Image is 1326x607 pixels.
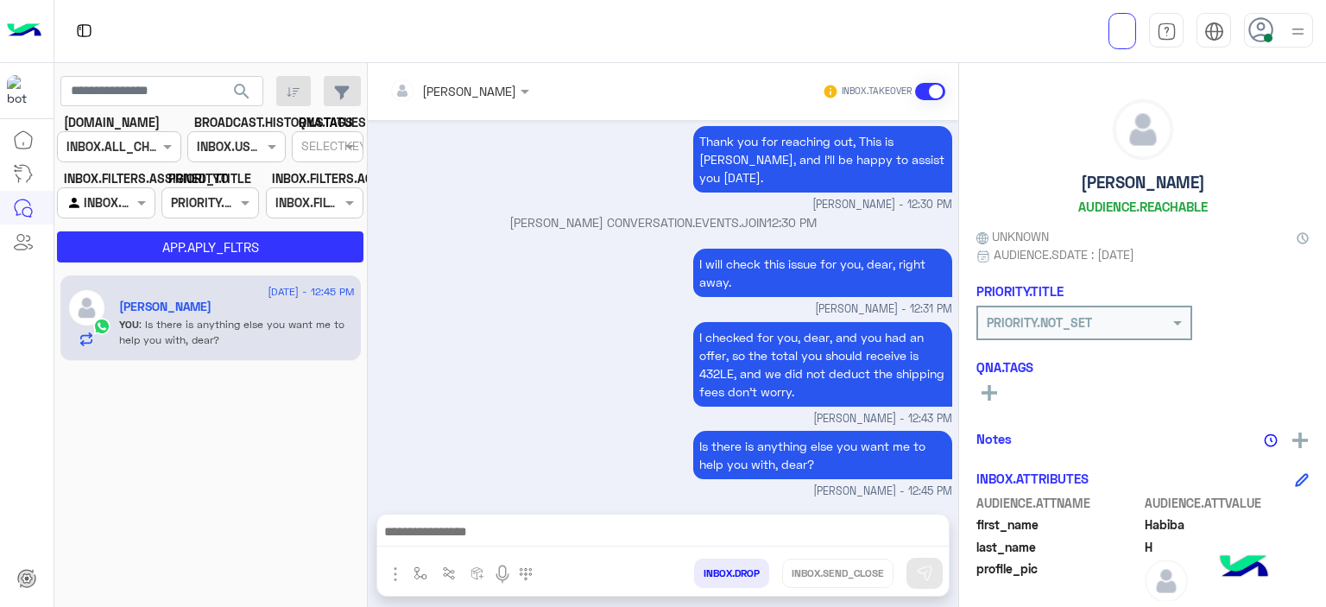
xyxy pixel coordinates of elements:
a: tab [1149,13,1184,49]
img: tab [1204,22,1224,41]
img: Logo [7,13,41,49]
span: profile_pic [976,560,1141,599]
span: search [231,81,252,102]
img: hulul-logo.png [1214,538,1274,598]
img: add [1292,433,1308,448]
span: Is there is anything else you want me to help you with, dear? [119,318,344,346]
img: create order [470,566,484,580]
img: send attachment [385,564,406,585]
button: APP.APLY_FLTRS [57,231,363,262]
img: WhatsApp [93,318,110,335]
img: defaultAdmin.png [1114,100,1172,159]
label: INBOX.FILTERS.AGENT_NOTES [272,169,439,187]
span: Habiba [1145,515,1310,534]
label: INBOX.FILTERS.ASSIGNED_TO [64,169,229,187]
span: [PERSON_NAME] - 12:31 PM [815,301,952,318]
img: notes [1264,433,1278,447]
img: defaultAdmin.png [67,288,106,327]
button: select flow [407,559,435,587]
h6: QNA.TAGS [976,359,1309,375]
h5: Habiba H [119,300,212,314]
p: [PERSON_NAME] CONVERSATION.EVENTS.JOIN [375,213,952,231]
span: [PERSON_NAME] - 12:30 PM [812,197,952,213]
label: [DOMAIN_NAME] [64,113,160,131]
h6: INBOX.ATTRIBUTES [976,471,1089,486]
span: AUDIENCE.ATTVALUE [1145,494,1310,512]
img: tab [1157,22,1177,41]
img: select flow [414,566,427,580]
span: [PERSON_NAME] - 12:43 PM [813,411,952,427]
img: make a call [519,567,533,581]
img: send voice note [492,564,513,585]
span: [PERSON_NAME] - 12:45 PM [813,484,952,500]
span: last_name [976,538,1141,556]
p: 3/9/2025, 12:45 PM [693,431,952,479]
label: BROADCAST.HISTORY.STATUES [194,113,366,131]
span: AUDIENCE.ATTNAME [976,494,1141,512]
label: QNA.TAGS [299,113,353,131]
span: first_name [976,515,1141,534]
span: H [1145,538,1310,556]
span: UNKNOWN [976,227,1049,245]
img: tab [73,20,95,41]
label: PRIORITY.TITLE [168,169,251,187]
span: [DATE] - 12:45 PM [268,284,354,300]
img: send message [916,565,933,582]
img: 317874714732967 [7,75,38,106]
img: defaultAdmin.png [1145,560,1188,603]
small: INBOX.TAKEOVER [842,85,912,98]
button: INBOX.DROP [694,559,769,588]
button: INBOX.SEND_CLOSE [782,559,893,588]
div: SELECTKEY [299,136,367,159]
span: 12:30 PM [767,215,817,230]
p: 3/9/2025, 12:43 PM [693,322,952,407]
button: search [221,76,263,113]
h6: Notes [976,431,1012,446]
img: Trigger scenario [442,566,456,580]
p: 3/9/2025, 12:31 PM [693,249,952,297]
img: profile [1287,21,1309,42]
h6: AUDIENCE.REACHABLE [1078,199,1208,214]
button: create order [464,559,492,587]
span: YOU [119,318,139,331]
h6: PRIORITY.TITLE [976,283,1064,299]
button: Trigger scenario [435,559,464,587]
p: 3/9/2025, 12:30 PM [693,126,952,193]
h5: [PERSON_NAME] [1081,173,1205,193]
span: AUDIENCE.SDATE : [DATE] [994,245,1134,263]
